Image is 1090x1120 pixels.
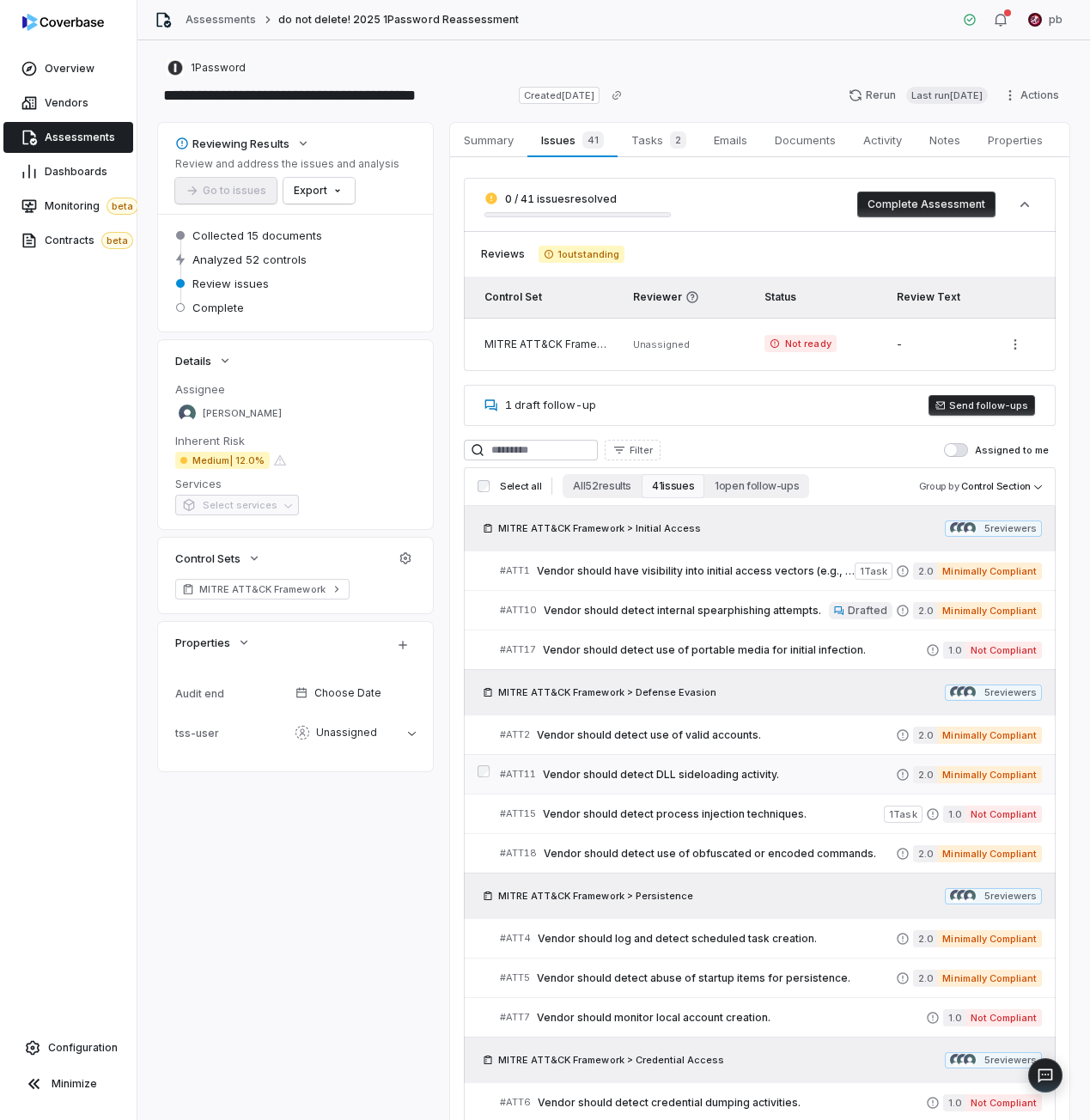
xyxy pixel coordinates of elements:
[186,13,256,27] a: Assessments
[624,128,693,152] span: Tasks
[919,480,959,492] span: Group by
[913,930,937,947] span: 2.0
[199,582,326,596] span: MITRE ATT&CK Framework
[289,675,423,711] button: Choose Date
[937,845,1042,862] span: Minimally Compliant
[764,335,836,352] span: Not ready
[957,1054,969,1066] img: Darwin Alvarez avatar
[175,157,399,171] p: Review and address the issues and analysis
[498,1053,724,1067] span: MITRE ATT&CK Framework > Credential Access
[937,970,1042,987] span: Minimally Compliant
[984,890,1037,903] span: 5 reviewer s
[500,932,531,945] span: # ATT4
[191,61,246,75] span: 1Password
[913,602,937,619] span: 2.0
[500,768,536,781] span: # ATT11
[704,474,809,498] button: 1 open follow-ups
[7,1032,130,1063] a: Configuration
[7,1067,130,1101] button: Minimize
[950,1054,962,1066] img: David Gold avatar
[45,131,115,144] span: Assessments
[498,521,701,535] span: MITRE ATT&CK Framework > Initial Access
[964,522,976,534] img: Danny Higdon avatar
[500,998,1042,1037] a: #ATT7Vendor should monitor local account creation.1.0Not Compliant
[950,686,962,698] img: David Gold avatar
[500,604,537,617] span: # ATT10
[563,474,642,498] button: All 52 results
[1049,13,1063,27] span: pb
[538,932,896,946] span: Vendor should log and detect scheduled task creation.
[538,1096,926,1110] span: Vendor should detect credential dumping activities.
[500,919,1042,958] a: #ATT4Vendor should log and detect scheduled task creation.2.0Minimally Compliant
[478,480,490,492] input: Select all
[943,806,965,823] span: 1.0
[1018,7,1073,33] button: pb undefined avatarpb
[981,129,1050,151] span: Properties
[856,129,909,151] span: Activity
[544,847,896,861] span: Vendor should detect use of obfuscated or encoded commands.
[965,806,1042,823] span: Not Compliant
[633,338,690,350] span: Unassigned
[984,686,1037,699] span: 5 reviewer s
[175,727,289,740] div: tss-user
[642,474,704,498] button: 41 issues
[484,290,542,303] span: Control Set
[500,755,1042,794] a: #ATT11Vendor should detect DLL sideloading activity.2.0Minimally Compliant
[957,522,969,534] img: Darwin Alvarez avatar
[537,564,855,578] span: Vendor should have visibility into initial access vectors (e.g., phishing, drive-by).
[192,228,322,243] span: Collected 15 documents
[937,563,1042,580] span: Minimally Compliant
[857,192,996,217] button: Complete Assessment
[534,128,610,152] span: Issues
[170,543,266,574] button: Control Sets
[498,685,716,699] span: MITRE ATT&CK Framework > Defense Evasion
[3,191,133,222] a: Monitoringbeta
[913,845,937,862] span: 2.0
[630,444,653,457] span: Filter
[161,52,251,83] button: https://1password.com/1Password
[998,82,1069,108] button: Actions
[519,87,600,104] span: Created [DATE]
[498,889,693,903] span: MITRE ATT&CK Framework > Persistence
[884,806,922,823] span: 1 Task
[855,563,892,580] span: 1 Task
[3,122,133,153] a: Assessments
[500,959,1042,997] a: #ATT5Vendor should detect abuse of startup items for persistence.2.0Minimally Compliant
[906,87,988,104] span: Last run [DATE]
[500,834,1042,873] a: #ATT18Vendor should detect use of obfuscated or encoded commands.2.0Minimally Compliant
[937,930,1042,947] span: Minimally Compliant
[175,579,350,600] a: MITRE ATT&CK Framework
[537,728,896,742] span: Vendor should detect use of valid accounts.
[500,630,1042,669] a: #ATT17Vendor should detect use of portable media for initial infection.1.0Not Compliant
[500,1096,531,1109] span: # ATT6
[500,728,530,741] span: # ATT2
[481,247,525,261] span: Reviews
[175,433,416,448] dt: Inherent Risk
[278,13,519,27] span: do not delete! 2025 1Password Reassessment
[984,1054,1037,1067] span: 5 reviewer s
[500,794,1042,833] a: #ATT15Vendor should detect process injection techniques.1Task1.0Not Compliant
[633,290,745,304] span: Reviewer
[937,766,1042,783] span: Minimally Compliant
[175,353,211,368] span: Details
[457,129,521,151] span: Summary
[500,847,537,860] span: # ATT18
[314,686,381,700] span: Choose Date
[964,686,976,698] img: Danny Higdon avatar
[537,1011,926,1025] span: Vendor should monitor local account creation.
[965,1094,1042,1111] span: Not Compliant
[45,232,133,249] span: Contracts
[943,1009,965,1026] span: 1.0
[3,156,133,187] a: Dashboards
[964,1054,976,1066] img: Danny Higdon avatar
[544,604,829,618] span: Vendor should detect internal spearphishing attempts.
[192,300,244,315] span: Complete
[539,246,624,263] span: 1 outstanding
[175,452,270,469] span: Medium | 12.0%
[929,395,1035,416] button: Send follow-ups
[175,476,416,491] dt: Services
[601,80,632,111] button: Copy link
[107,198,138,215] span: beta
[897,290,960,303] span: Review Text
[768,129,843,151] span: Documents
